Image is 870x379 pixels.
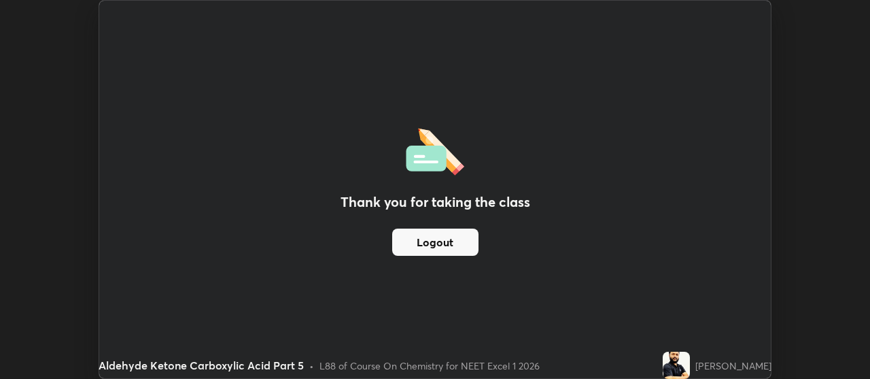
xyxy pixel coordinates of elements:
div: • [309,359,314,373]
div: Aldehyde Ketone Carboxylic Acid Part 5 [99,357,304,374]
h2: Thank you for taking the class [341,192,530,212]
div: [PERSON_NAME] [695,359,771,373]
div: L88 of Course On Chemistry for NEET Excel 1 2026 [319,359,540,373]
img: offlineFeedback.1438e8b3.svg [406,124,464,176]
button: Logout [392,229,478,256]
img: 6919ab72716c417ab2a2c8612824414f.jpg [663,352,690,379]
